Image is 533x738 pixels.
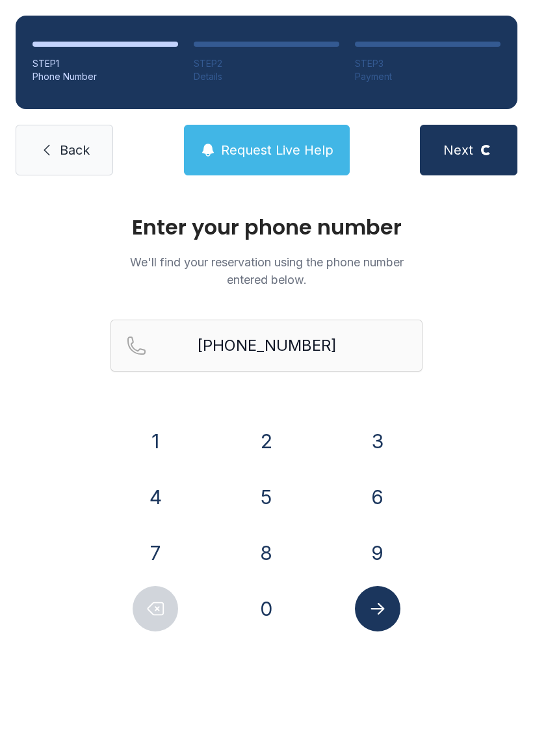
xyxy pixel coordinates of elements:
[133,586,178,631] button: Delete number
[244,474,289,520] button: 5
[32,57,178,70] div: STEP 1
[133,530,178,576] button: 7
[355,586,400,631] button: Submit lookup form
[355,70,500,83] div: Payment
[32,70,178,83] div: Phone Number
[355,418,400,464] button: 3
[221,141,333,159] span: Request Live Help
[244,586,289,631] button: 0
[133,474,178,520] button: 4
[110,253,422,288] p: We'll find your reservation using the phone number entered below.
[194,57,339,70] div: STEP 2
[355,530,400,576] button: 9
[355,57,500,70] div: STEP 3
[355,474,400,520] button: 6
[110,217,422,238] h1: Enter your phone number
[194,70,339,83] div: Details
[60,141,90,159] span: Back
[244,530,289,576] button: 8
[443,141,473,159] span: Next
[244,418,289,464] button: 2
[110,320,422,372] input: Reservation phone number
[133,418,178,464] button: 1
